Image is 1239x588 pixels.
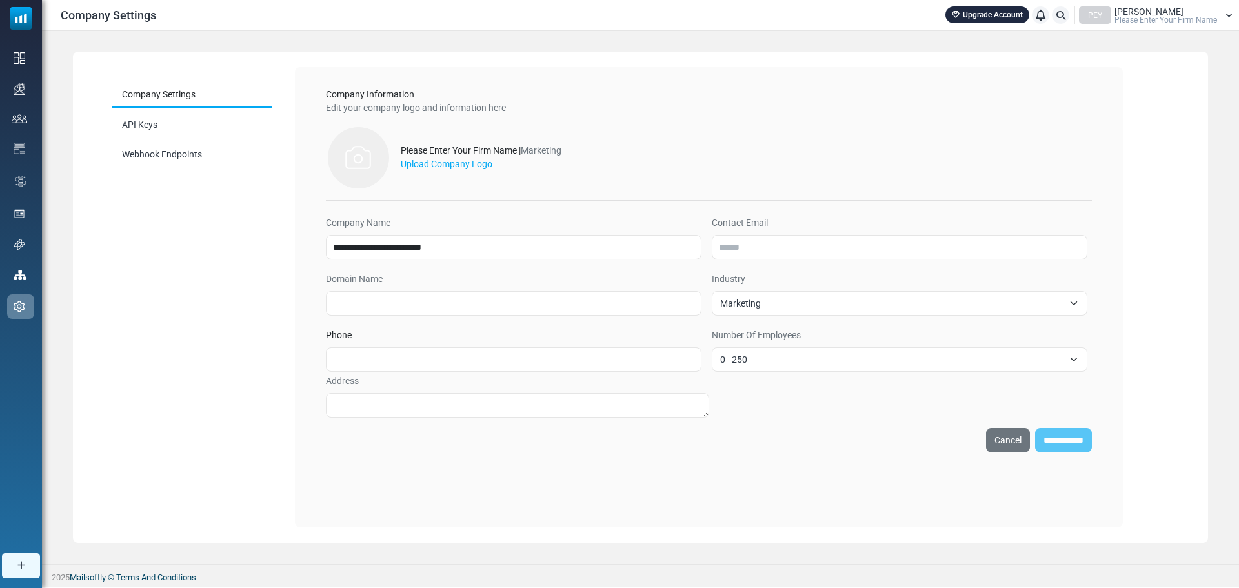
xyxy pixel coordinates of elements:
[14,301,25,312] img: settings-icon.svg
[116,573,196,582] span: translation missing: en.layouts.footer.terms_and_conditions
[1114,16,1217,24] span: Please Enter Your Firm Name
[14,174,28,188] img: workflow.svg
[14,208,25,219] img: landing_pages.svg
[326,374,359,388] label: Address
[712,272,745,286] label: Industry
[326,103,506,113] span: Edit your company logo and information here
[112,143,272,167] a: Webhook Endpoints
[326,329,352,342] label: Phone
[1114,7,1184,16] span: [PERSON_NAME]
[326,125,390,190] img: firms-empty-photos-icon.svg
[712,347,1087,372] span: 0 - 250
[10,7,32,30] img: mailsoftly_icon_blue_white.svg
[986,428,1030,452] a: Cancel
[720,296,1063,311] span: Marketing
[42,564,1239,587] footer: 2025
[720,352,1063,367] span: 0 - 250
[61,6,156,24] span: Company Settings
[521,145,561,156] span: Marketing
[70,573,114,582] a: Mailsoftly ©
[12,114,27,123] img: contacts-icon.svg
[712,216,768,230] label: Contact Email
[326,216,390,230] label: Company Name
[401,157,492,171] label: Upload Company Logo
[401,144,561,157] div: Please Enter Your Firm Name |
[945,6,1029,23] a: Upgrade Account
[14,239,25,250] img: support-icon.svg
[112,113,272,137] a: API Keys
[712,329,801,342] label: Number Of Employees
[1079,6,1233,24] a: PEY [PERSON_NAME] Please Enter Your Firm Name
[326,89,414,99] span: Company Information
[14,52,25,64] img: dashboard-icon.svg
[326,272,383,286] label: Domain Name
[712,291,1087,316] span: Marketing
[14,143,25,154] img: email-templates-icon.svg
[116,573,196,582] a: Terms And Conditions
[14,83,25,95] img: campaigns-icon.png
[1079,6,1111,24] div: PEY
[112,83,272,108] a: Company Settings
